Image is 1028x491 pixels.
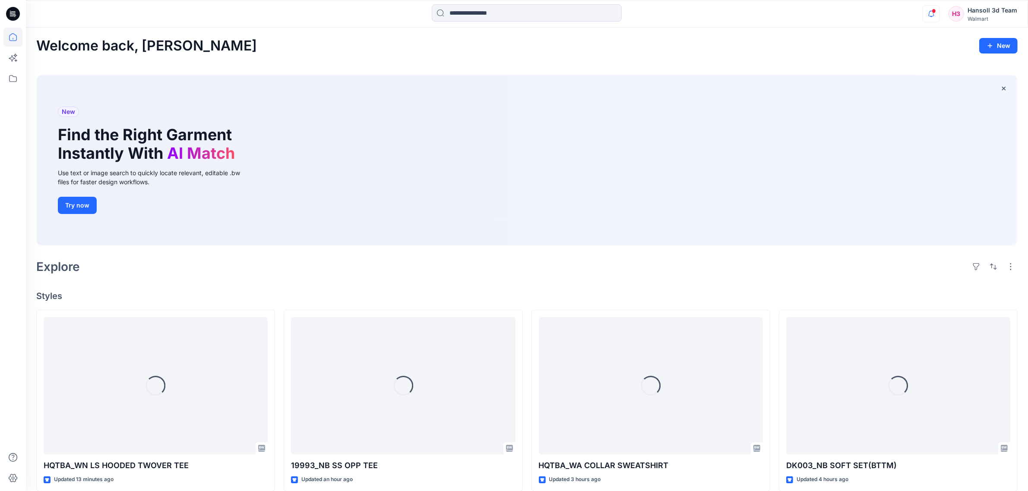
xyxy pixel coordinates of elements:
[62,107,75,117] span: New
[291,460,515,472] p: 19993_NB SS OPP TEE
[968,5,1017,16] div: Hansoll 3d Team
[44,460,268,472] p: HQTBA_WN LS HOODED TWOVER TEE
[949,6,964,22] div: H3
[36,260,80,274] h2: Explore
[301,475,353,484] p: Updated an hour ago
[54,475,114,484] p: Updated 13 minutes ago
[549,475,601,484] p: Updated 3 hours ago
[58,168,252,186] div: Use text or image search to quickly locate relevant, editable .bw files for faster design workflows.
[786,460,1010,472] p: DK003_NB SOFT SET(BTTM)
[36,38,257,54] h2: Welcome back, [PERSON_NAME]
[36,291,1018,301] h4: Styles
[539,460,763,472] p: HQTBA_WA COLLAR SWEATSHIRT
[58,126,239,163] h1: Find the Right Garment Instantly With
[58,197,97,214] button: Try now
[797,475,848,484] p: Updated 4 hours ago
[979,38,1018,54] button: New
[167,144,235,163] span: AI Match
[968,16,1017,22] div: Walmart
